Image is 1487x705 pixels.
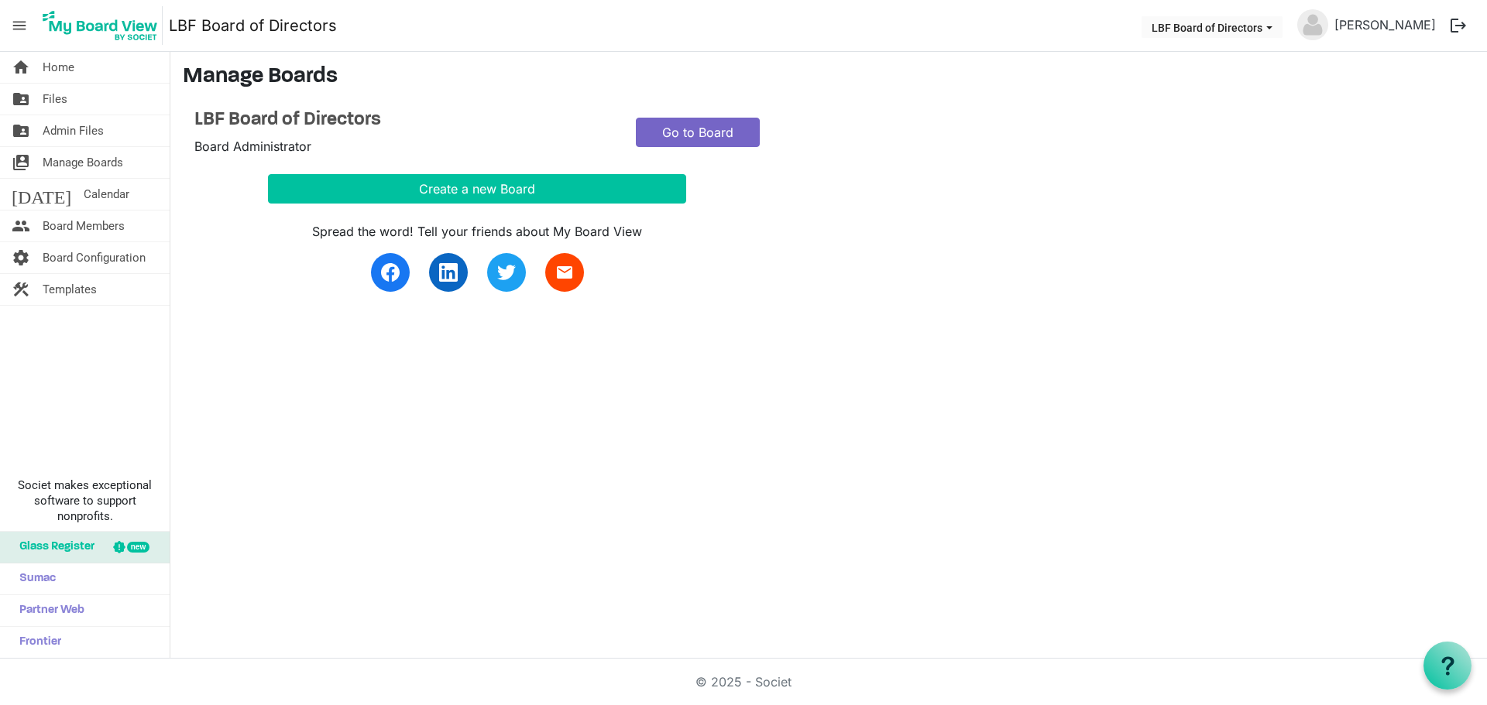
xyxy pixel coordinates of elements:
div: new [127,542,149,553]
a: LBF Board of Directors [194,109,613,132]
a: Go to Board [636,118,760,147]
span: Frontier [12,627,61,658]
img: facebook.svg [381,263,400,282]
span: Home [43,52,74,83]
img: no-profile-picture.svg [1297,9,1328,40]
span: settings [12,242,30,273]
a: email [545,253,584,292]
span: Partner Web [12,595,84,626]
span: Board Administrator [194,139,311,154]
span: folder_shared [12,115,30,146]
span: email [555,263,574,282]
span: Board Configuration [43,242,146,273]
span: Sumac [12,563,56,594]
span: Board Members [43,210,125,241]
span: Manage Boards [43,147,123,178]
a: LBF Board of Directors [169,10,337,41]
img: twitter.svg [497,263,516,282]
a: [PERSON_NAME] [1328,9,1442,40]
span: Glass Register [12,532,94,563]
img: My Board View Logo [38,6,163,45]
span: [DATE] [12,179,71,210]
div: Spread the word! Tell your friends about My Board View [268,222,686,241]
span: folder_shared [12,84,30,115]
button: Create a new Board [268,174,686,204]
span: Templates [43,274,97,305]
button: LBF Board of Directors dropdownbutton [1142,16,1283,38]
button: logout [1442,9,1475,42]
span: Admin Files [43,115,104,146]
img: linkedin.svg [439,263,458,282]
a: My Board View Logo [38,6,169,45]
span: people [12,210,30,241]
span: menu [5,11,34,40]
h3: Manage Boards [183,64,1475,91]
a: © 2025 - Societ [695,674,792,690]
span: construction [12,274,30,305]
span: Files [43,84,67,115]
span: Societ makes exceptional software to support nonprofits. [7,477,163,524]
span: home [12,52,30,83]
span: switch_account [12,147,30,178]
span: Calendar [84,179,129,210]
